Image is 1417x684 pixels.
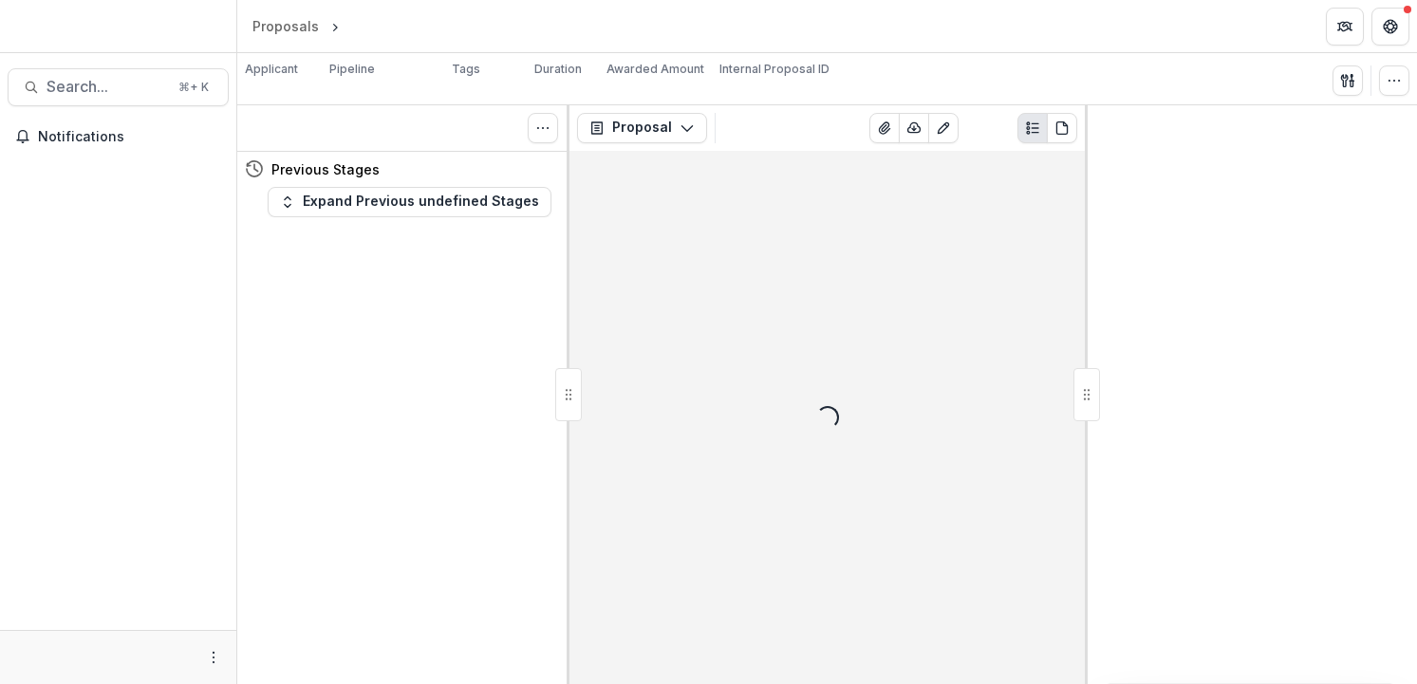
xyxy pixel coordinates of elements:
p: Applicant [245,61,298,78]
button: Search... [8,68,229,106]
button: View Attached Files [869,113,900,143]
button: Get Help [1371,8,1409,46]
button: More [202,646,225,669]
button: Toggle View Cancelled Tasks [528,113,558,143]
p: Tags [452,61,480,78]
button: Expand Previous undefined Stages [268,187,551,217]
div: ⌘ + K [175,77,213,98]
span: Search... [47,78,167,96]
button: Proposal [577,113,707,143]
button: Notifications [8,121,229,152]
p: Duration [534,61,582,78]
h4: Previous Stages [271,159,380,179]
button: Plaintext view [1017,113,1048,143]
span: Notifications [38,129,221,145]
div: Proposals [252,16,319,36]
button: Partners [1326,8,1364,46]
p: Pipeline [329,61,375,78]
button: Edit as form [928,113,959,143]
button: PDF view [1047,113,1077,143]
a: Proposals [245,12,326,40]
p: Awarded Amount [606,61,704,78]
nav: breadcrumb [245,12,424,40]
p: Internal Proposal ID [719,61,830,78]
